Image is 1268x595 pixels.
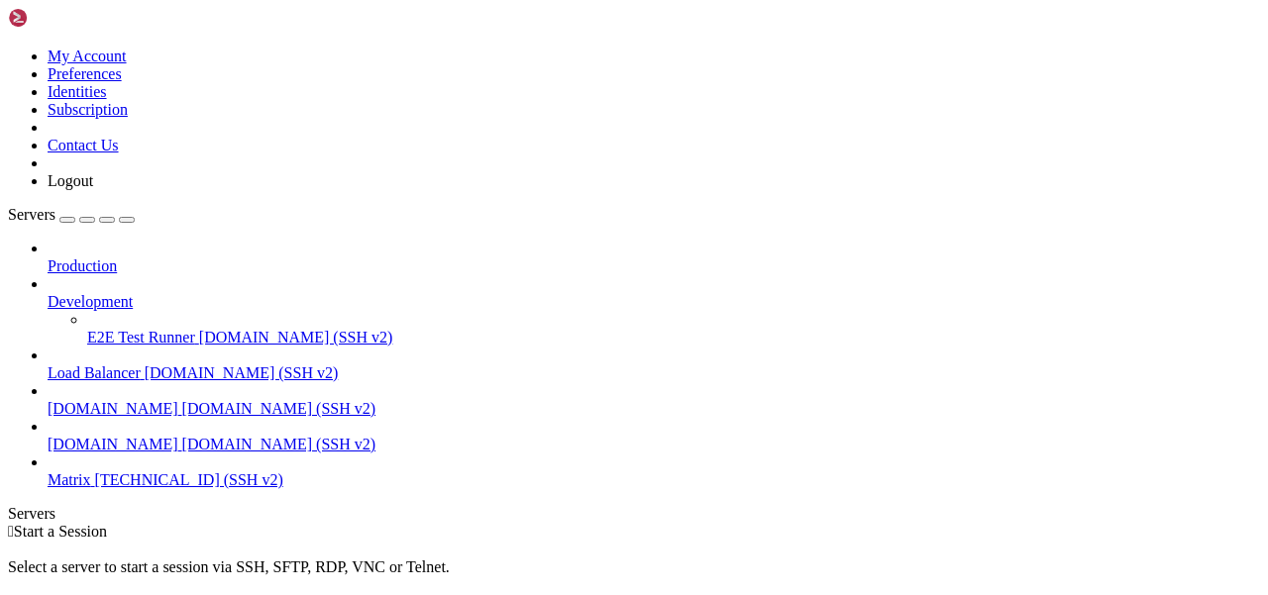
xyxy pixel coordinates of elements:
[48,418,1260,453] li: [DOMAIN_NAME] [DOMAIN_NAME] (SSH v2)
[48,364,1260,382] a: Load Balancer [DOMAIN_NAME] (SSH v2)
[182,436,376,452] span: [DOMAIN_NAME] (SSH v2)
[48,293,1260,311] a: Development
[8,505,1260,523] div: Servers
[48,172,93,189] a: Logout
[199,329,393,346] span: [DOMAIN_NAME] (SSH v2)
[145,364,339,381] span: [DOMAIN_NAME] (SSH v2)
[8,206,55,223] span: Servers
[87,329,195,346] span: E2E Test Runner
[48,453,1260,489] li: Matrix [TECHNICAL_ID] (SSH v2)
[48,471,91,488] span: Matrix
[8,8,122,28] img: Shellngn
[48,436,178,452] span: [DOMAIN_NAME]
[48,364,141,381] span: Load Balancer
[8,206,135,223] a: Servers
[48,275,1260,347] li: Development
[48,293,133,310] span: Development
[95,471,283,488] span: [TECHNICAL_ID] (SSH v2)
[48,471,1260,489] a: Matrix [TECHNICAL_ID] (SSH v2)
[48,65,122,82] a: Preferences
[48,257,1260,275] a: Production
[48,240,1260,275] li: Production
[14,523,107,540] span: Start a Session
[8,523,14,540] span: 
[48,83,107,100] a: Identities
[87,311,1260,347] li: E2E Test Runner [DOMAIN_NAME] (SSH v2)
[48,101,128,118] a: Subscription
[48,48,127,64] a: My Account
[48,347,1260,382] li: Load Balancer [DOMAIN_NAME] (SSH v2)
[182,400,376,417] span: [DOMAIN_NAME] (SSH v2)
[48,400,1260,418] a: [DOMAIN_NAME] [DOMAIN_NAME] (SSH v2)
[48,400,178,417] span: [DOMAIN_NAME]
[48,436,1260,453] a: [DOMAIN_NAME] [DOMAIN_NAME] (SSH v2)
[87,329,1260,347] a: E2E Test Runner [DOMAIN_NAME] (SSH v2)
[48,382,1260,418] li: [DOMAIN_NAME] [DOMAIN_NAME] (SSH v2)
[48,137,119,153] a: Contact Us
[48,257,117,274] span: Production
